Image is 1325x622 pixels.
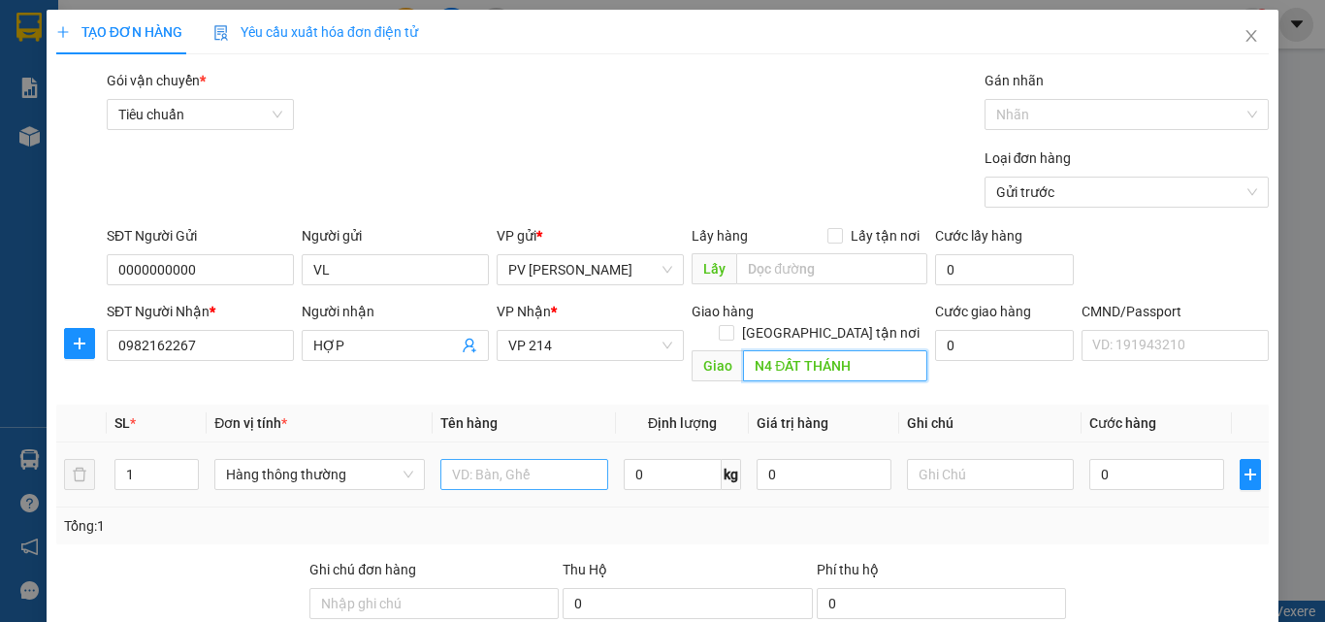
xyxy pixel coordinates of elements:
label: Gán nhãn [985,73,1044,88]
span: Giao [692,350,743,381]
span: Tên hàng [440,415,498,431]
span: Lấy [692,253,736,284]
span: Thu Hộ [563,562,607,577]
span: TẠO ĐƠN HÀNG [56,24,182,40]
div: Phí thu hộ [817,559,1066,588]
span: Giao hàng [692,304,754,319]
label: Cước lấy hàng [935,228,1022,244]
div: Người gửi [302,225,489,246]
input: Ghi chú đơn hàng [309,588,559,619]
div: VP gửi [497,225,684,246]
th: Ghi chú [899,405,1083,442]
span: user-add [462,338,477,353]
span: plus [56,25,70,39]
input: Ghi Chú [907,459,1075,490]
span: VP 214 [508,331,672,360]
span: Giá trị hàng [757,415,828,431]
span: Lấy tận nơi [843,225,927,246]
div: Người nhận [302,301,489,322]
button: Close [1224,10,1278,64]
input: Dọc đường [736,253,927,284]
label: Ghi chú đơn hàng [309,562,416,577]
input: 0 [757,459,890,490]
span: PV Đức Xuyên [508,255,672,284]
span: VP Nhận [497,304,551,319]
span: Yêu cầu xuất hóa đơn điện tử [213,24,418,40]
input: Cước giao hàng [935,330,1074,361]
input: Dọc đường [743,350,927,381]
span: Cước hàng [1089,415,1156,431]
span: close [1244,28,1259,44]
span: Gói vận chuyển [107,73,206,88]
label: Loại đơn hàng [985,150,1072,166]
span: Lấy hàng [692,228,748,244]
div: Tổng: 1 [64,515,513,537]
div: CMND/Passport [1082,301,1269,322]
input: Cước lấy hàng [935,254,1074,285]
button: plus [1240,459,1262,490]
button: delete [64,459,95,490]
span: kg [722,459,741,490]
span: Đơn vị tính [214,415,287,431]
div: SĐT Người Gửi [107,225,294,246]
label: Cước giao hàng [935,304,1031,319]
span: plus [65,336,94,351]
span: Gửi trước [996,178,1258,207]
button: plus [64,328,95,359]
span: Tiêu chuẩn [118,100,282,129]
span: Hàng thông thường [226,460,413,489]
span: SL [114,415,130,431]
span: [GEOGRAPHIC_DATA] tận nơi [734,322,927,344]
span: Định lượng [648,415,717,431]
input: VD: Bàn, Ghế [440,459,608,490]
img: icon [213,25,229,41]
div: SĐT Người Nhận [107,301,294,322]
span: plus [1241,467,1261,482]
